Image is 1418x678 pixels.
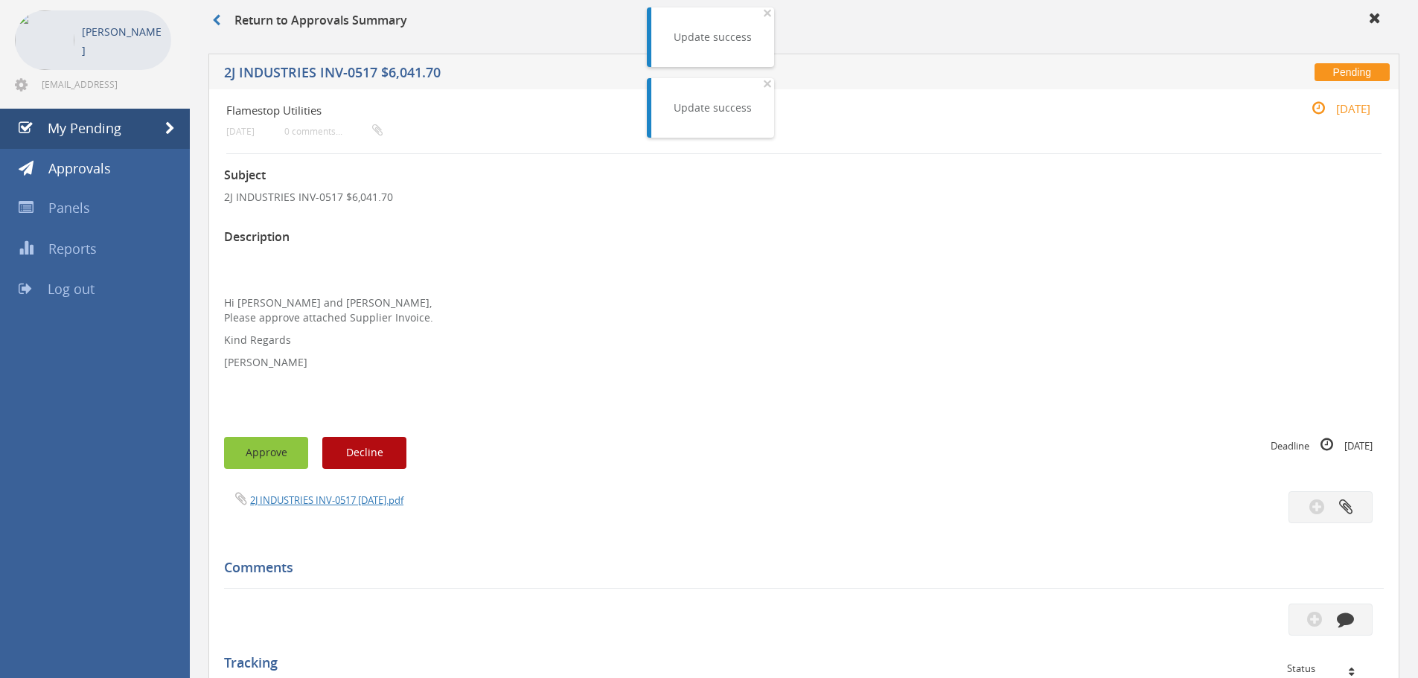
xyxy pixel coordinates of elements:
span: × [763,2,772,23]
p: 2J INDUSTRIES INV-0517 $6,041.70 [224,190,1384,205]
span: Log out [48,280,95,298]
div: Status [1287,663,1373,674]
span: Panels [48,199,90,217]
button: Approve [224,437,308,469]
h3: Return to Approvals Summary [212,14,407,28]
h5: Comments [224,560,1373,575]
small: 0 comments... [284,126,383,137]
p: Kind Regards [224,333,1384,348]
span: [EMAIL_ADDRESS][DOMAIN_NAME] [42,78,168,90]
h5: Tracking [224,656,1373,671]
h3: Description [224,231,1384,244]
small: [DATE] [226,126,255,137]
a: 2J INDUSTRIES INV-0517 [DATE].pdf [250,493,403,507]
span: My Pending [48,119,121,137]
p: [PERSON_NAME] [224,355,1384,370]
h3: Subject [224,169,1384,182]
small: [DATE] [1296,100,1370,117]
span: Pending [1315,63,1390,81]
span: Reports [48,240,97,258]
p: [PERSON_NAME] [82,22,164,60]
div: Update success [674,100,752,115]
span: × [763,73,772,94]
small: Deadline [DATE] [1271,437,1373,453]
div: Update success [674,30,752,45]
h5: 2J INDUSTRIES INV-0517 $6,041.70 [224,65,1038,84]
span: Approvals [48,159,111,177]
h4: Flamestop Utilities [226,104,1189,117]
button: Decline [322,437,406,469]
p: Hi [PERSON_NAME] and [PERSON_NAME], Please approve attached Supplier Invoice. [224,295,1384,325]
